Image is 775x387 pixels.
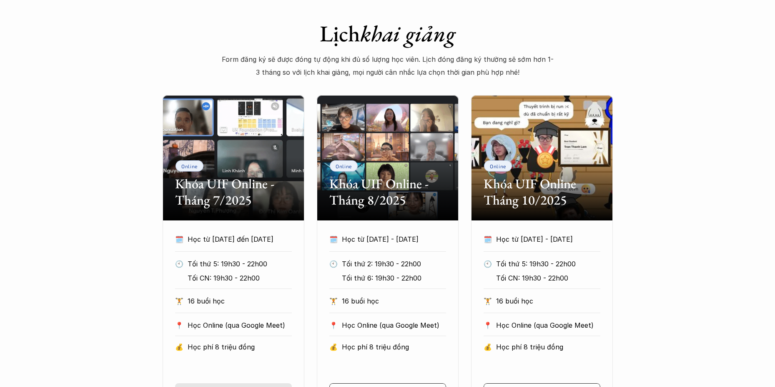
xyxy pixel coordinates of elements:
[188,272,304,284] p: Tối CN: 19h30 - 22h00
[496,341,600,353] p: Học phí 8 triệu đồng
[484,176,600,208] h2: Khóa UIF Online Tháng 10/2025
[181,163,198,169] p: Online
[329,321,338,329] p: 📍
[342,233,446,245] p: Học từ [DATE] - [DATE]
[329,176,446,208] h2: Khóa UIF Online - Tháng 8/2025
[175,321,183,329] p: 📍
[484,258,492,270] p: 🕙
[342,295,446,307] p: 16 buổi học
[496,295,600,307] p: 16 buổi học
[329,341,338,353] p: 💰
[496,233,600,245] p: Học từ [DATE] - [DATE]
[188,295,292,307] p: 16 buổi học
[360,19,455,48] em: khai giảng
[342,341,446,353] p: Học phí 8 triệu đồng
[496,272,612,284] p: Tối CN: 19h30 - 22h00
[336,163,352,169] p: Online
[188,233,292,245] p: Học từ [DATE] đến [DATE]
[342,272,458,284] p: Tối thứ 6: 19h30 - 22h00
[175,295,183,307] p: 🏋️
[484,321,492,329] p: 📍
[484,233,492,245] p: 🗓️
[329,258,338,270] p: 🕙
[175,233,183,245] p: 🗓️
[188,258,304,270] p: Tối thứ 5: 19h30 - 22h00
[484,341,492,353] p: 💰
[188,319,292,331] p: Học Online (qua Google Meet)
[175,258,183,270] p: 🕙
[496,258,612,270] p: Tối thứ 5: 19h30 - 22h00
[175,176,292,208] h2: Khóa UIF Online - Tháng 7/2025
[329,233,338,245] p: 🗓️
[175,341,183,353] p: 💰
[490,163,506,169] p: Online
[342,319,446,331] p: Học Online (qua Google Meet)
[188,341,292,353] p: Học phí 8 triệu đồng
[484,295,492,307] p: 🏋️
[221,53,554,78] p: Form đăng ký sẽ được đóng tự động khi đủ số lượng học viên. Lịch đóng đăng ký thường sẽ sớm hơn 1...
[329,295,338,307] p: 🏋️
[221,20,554,47] h1: Lịch
[342,258,458,270] p: Tối thứ 2: 19h30 - 22h00
[496,319,600,331] p: Học Online (qua Google Meet)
